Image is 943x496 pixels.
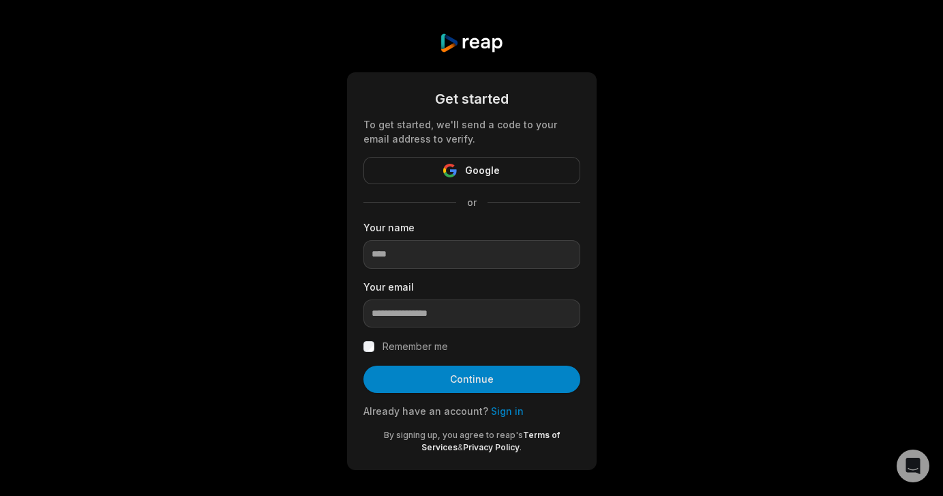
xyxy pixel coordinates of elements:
[491,405,524,417] a: Sign in
[363,117,580,146] div: To get started, we'll send a code to your email address to verify.
[363,366,580,393] button: Continue
[363,89,580,109] div: Get started
[897,450,929,482] div: Open Intercom Messenger
[456,195,488,209] span: or
[520,442,522,452] span: .
[463,442,520,452] a: Privacy Policy
[384,430,523,440] span: By signing up, you agree to reap's
[363,280,580,294] label: Your email
[465,162,500,179] span: Google
[383,338,448,355] label: Remember me
[363,220,580,235] label: Your name
[363,157,580,184] button: Google
[421,430,560,452] a: Terms of Services
[458,442,463,452] span: &
[439,33,504,53] img: reap
[363,405,488,417] span: Already have an account?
